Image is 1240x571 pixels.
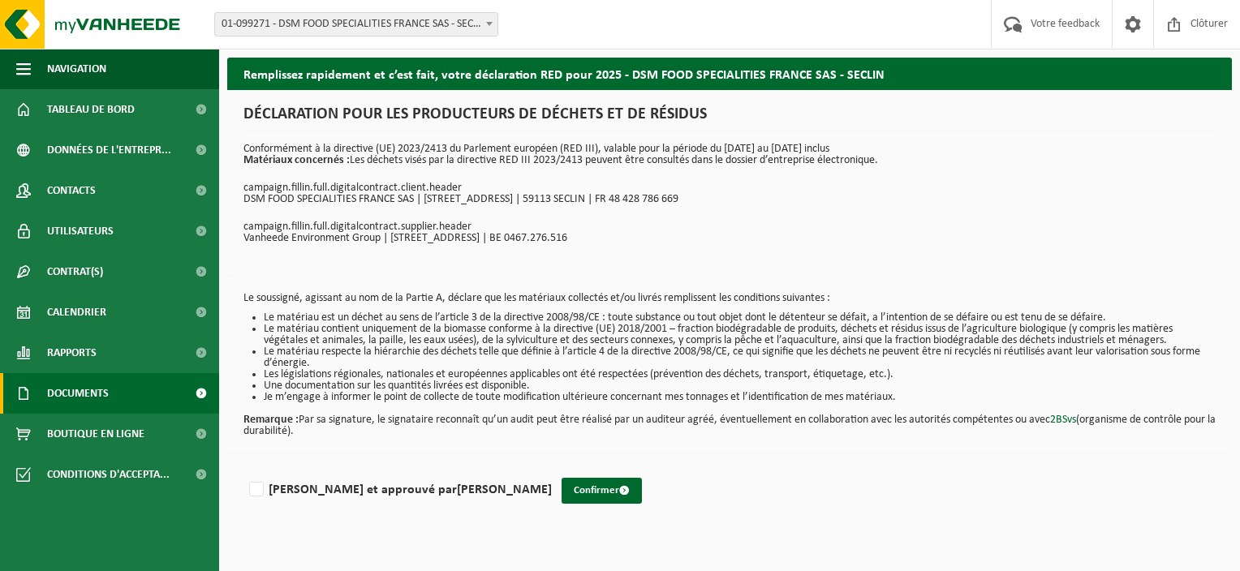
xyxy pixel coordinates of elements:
[243,233,1216,244] p: Vanheede Environment Group | [STREET_ADDRESS] | BE 0467.276.516
[243,221,1216,233] p: campaign.fillin.full.digitalcontract.supplier.header
[215,13,497,36] span: 01-099271 - DSM FOOD SPECIALITIES FRANCE SAS - SECLIN
[227,58,1232,89] h2: Remplissez rapidement et c’est fait, votre déclaration RED pour 2025 - DSM FOOD SPECIALITIES FRAN...
[47,454,170,495] span: Conditions d'accepta...
[243,293,1216,304] p: Le soussigné, agissant au nom de la Partie A, déclare que les matériaux collectés et/ou livrés re...
[214,12,498,36] span: 01-099271 - DSM FOOD SPECIALITIES FRANCE SAS - SECLIN
[243,194,1216,205] p: DSM FOOD SPECIALITIES FRANCE SAS | [STREET_ADDRESS] | 59113 SECLIN | FR 48 428 786 669
[562,478,642,504] button: Confirmer
[243,182,1216,194] p: campaign.fillin.full.digitalcontract.client.header
[243,106,1216,131] h1: DÉCLARATION POUR LES PRODUCTEURS DE DÉCHETS ET DE RÉSIDUS
[264,324,1216,346] li: Le matériau contient uniquement de la biomasse conforme à la directive (UE) 2018/2001 – fraction ...
[47,292,106,333] span: Calendrier
[47,211,114,251] span: Utilisateurs
[243,414,299,426] strong: Remarque :
[264,369,1216,380] li: Les législations régionales, nationales et européennes applicables ont été respectées (prévention...
[47,170,96,211] span: Contacts
[47,130,171,170] span: Données de l'entrepr...
[246,478,552,502] label: [PERSON_NAME] et approuvé par
[47,333,97,373] span: Rapports
[264,392,1216,403] li: Je m’engage à informer le point de collecte de toute modification ultérieure concernant mes tonna...
[47,49,106,89] span: Navigation
[264,312,1216,324] li: Le matériau est un déchet au sens de l’article 3 de la directive 2008/98/CE : toute substance ou ...
[47,89,135,130] span: Tableau de bord
[47,251,103,292] span: Contrat(s)
[243,154,350,166] strong: Matériaux concernés :
[1050,414,1076,426] a: 2BSvs
[47,414,144,454] span: Boutique en ligne
[457,483,552,496] strong: [PERSON_NAME]
[264,346,1216,369] li: Le matériau respecte la hiérarchie des déchets telle que définie à l’article 4 de la directive 20...
[47,373,109,414] span: Documents
[243,403,1216,437] p: Par sa signature, le signataire reconnaît qu’un audit peut être réalisé par un auditeur agréé, év...
[264,380,1216,392] li: Une documentation sur les quantités livrées est disponible.
[243,144,1216,166] p: Conformément à la directive (UE) 2023/2413 du Parlement européen (RED III), valable pour la pério...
